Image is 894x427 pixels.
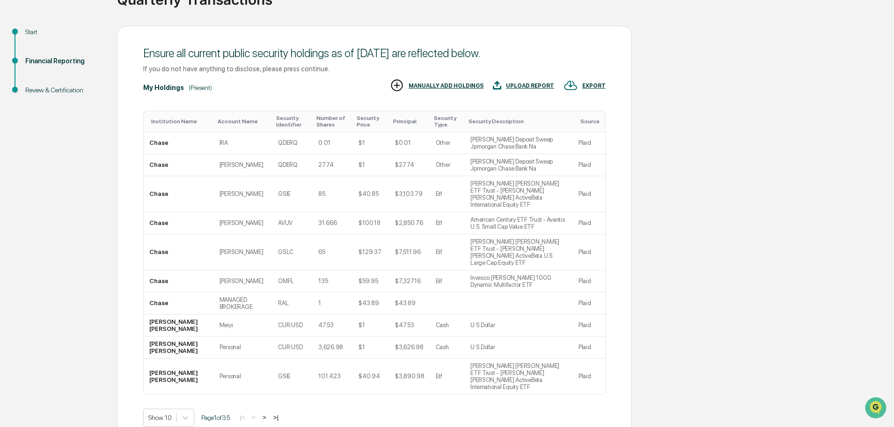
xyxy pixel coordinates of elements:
button: > [260,413,269,421]
td: CUR:USD [272,315,313,337]
img: MANUALLY ADD HOLDINGS [390,78,404,92]
div: 🔎 [9,137,17,144]
td: MANAGED BROKERAGE [214,292,273,315]
td: $27.74 [389,154,430,176]
td: 31.666 [313,212,353,234]
div: MANUALLY ADD HOLDINGS [409,82,484,89]
div: Toggle SortBy [151,118,210,125]
a: 🗄️Attestations [64,114,120,131]
td: $3,103.79 [389,176,430,212]
td: $1 [353,337,389,359]
span: Attestations [77,118,116,127]
td: [PERSON_NAME] [214,234,273,270]
td: Chase [144,270,214,292]
div: 🖐️ [9,119,17,127]
td: Chase [144,154,214,176]
td: 65 [313,234,353,270]
div: Financial Reporting [25,56,102,66]
td: Plaid [573,292,605,315]
td: Etf [430,359,465,394]
iframe: Open customer support [864,396,889,421]
td: American Century ETF Trust - Avantis U.S. Small Cap Value ETF [465,212,573,234]
div: UPLOAD REPORT [506,82,554,89]
td: Etf [430,270,465,292]
span: Data Lookup [19,136,59,145]
td: [PERSON_NAME] [PERSON_NAME] [144,359,214,394]
td: Etf [430,176,465,212]
td: U S Dollar [465,337,573,359]
td: QDERQ [272,132,313,154]
td: [PERSON_NAME] Deposit Sweep Jpmorgan Chase Bank Na [465,132,573,154]
p: How can we help? [9,20,170,35]
td: $3,890.98 [389,359,430,394]
td: 101.423 [313,359,353,394]
td: $43.89 [353,292,389,315]
td: [PERSON_NAME] [PERSON_NAME] ETF Trust - [PERSON_NAME] [PERSON_NAME] ActiveBeta U.S. Large Cap Equ... [465,234,573,270]
td: Etf [430,212,465,234]
td: 1 [313,292,353,315]
td: Plaid [573,270,605,292]
td: 27.74 [313,154,353,176]
td: RAL [272,292,313,315]
a: 🔎Data Lookup [6,132,63,149]
td: [PERSON_NAME] [PERSON_NAME] [144,337,214,359]
td: CUR:USD [272,337,313,359]
td: Plaid [573,132,605,154]
td: $100.18 [353,212,389,234]
td: [PERSON_NAME] Deposit Sweep Jpmorgan Chase Bank Na [465,154,573,176]
td: [PERSON_NAME] [PERSON_NAME] [144,315,214,337]
td: [PERSON_NAME] [PERSON_NAME] ETF Trust - [PERSON_NAME] [PERSON_NAME] ActiveBeta International Equi... [465,176,573,212]
td: [PERSON_NAME] [214,270,273,292]
div: Toggle SortBy [580,118,601,125]
td: Personal [214,337,273,359]
div: (Present) [189,84,212,91]
td: $7,327.16 [389,270,430,292]
td: Chase [144,132,214,154]
img: UPLOAD REPORT [493,78,501,92]
div: If you do not have anything to disclose, please press continue. [143,65,606,73]
div: Toggle SortBy [316,115,349,128]
td: 47.53 [313,315,353,337]
td: 0.01 [313,132,353,154]
td: 3,626.98 [313,337,353,359]
td: 135 [313,270,353,292]
button: |< [237,413,248,421]
td: Personal [214,359,273,394]
td: Plaid [573,176,605,212]
td: GSIE [272,359,313,394]
td: U S Dollar [465,315,573,337]
td: Cash [430,315,465,337]
img: 1746055101610-c473b297-6a78-478c-a979-82029cc54cd1 [9,72,26,89]
a: Powered byPylon [66,158,113,166]
td: Plaid [573,234,605,270]
td: Chase [144,212,214,234]
td: Invesco [PERSON_NAME] 1000 Dynamic Multifactor ETF [465,270,573,292]
td: [PERSON_NAME] [214,212,273,234]
div: Start new chat [32,72,154,81]
div: Toggle SortBy [393,118,426,125]
span: Page 1 of 35 [201,414,230,421]
td: $129.37 [353,234,389,270]
button: >| [271,413,281,421]
button: Start new chat [159,75,170,86]
td: QDERQ [272,154,313,176]
td: $59.95 [353,270,389,292]
div: Review & Certification [25,85,102,95]
div: Toggle SortBy [434,115,461,128]
td: AVUV [272,212,313,234]
td: GSLC [272,234,313,270]
td: Plaid [573,212,605,234]
span: Pylon [93,159,113,166]
td: OMFL [272,270,313,292]
td: $40.85 [353,176,389,212]
td: [PERSON_NAME] [PERSON_NAME] ETF Trust - [PERSON_NAME] [PERSON_NAME] ActiveBeta International Equi... [465,359,573,394]
div: Ensure all current public security holdings as of [DATE] are reflected below. [143,46,606,60]
td: $40.94 [353,359,389,394]
div: 🗄️ [68,119,75,127]
div: Start [25,27,102,37]
td: Etf [430,234,465,270]
td: Chase [144,176,214,212]
td: $1 [353,154,389,176]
